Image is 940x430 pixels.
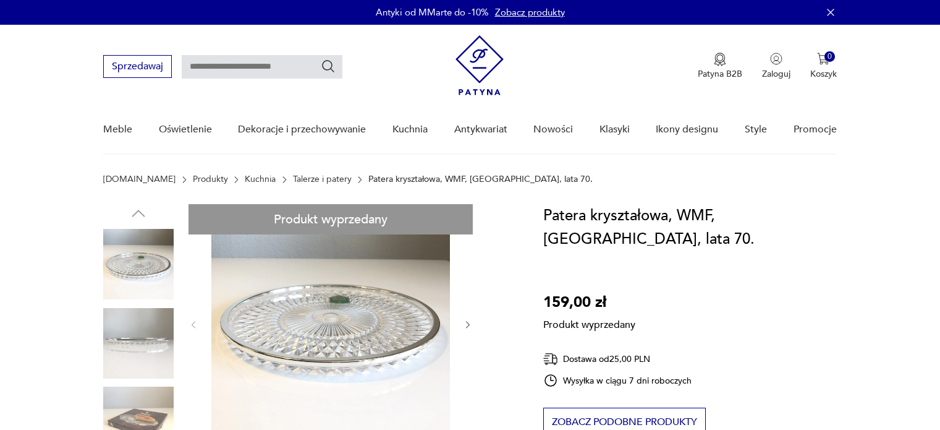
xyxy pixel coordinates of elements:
p: Zaloguj [762,68,790,80]
a: Promocje [794,106,837,153]
a: Ikony designu [656,106,718,153]
a: Zobacz produkty [495,6,565,19]
a: Dekoracje i przechowywanie [238,106,366,153]
img: Ikona medalu [714,53,726,66]
div: Wysyłka w ciągu 7 dni roboczych [543,373,692,388]
a: Kuchnia [392,106,428,153]
div: 0 [824,51,835,62]
a: Klasyki [599,106,630,153]
h1: Patera kryształowa, WMF, [GEOGRAPHIC_DATA], lata 70. [543,204,837,251]
button: 0Koszyk [810,53,837,80]
button: Szukaj [321,59,336,74]
p: 159,00 zł [543,291,635,314]
a: [DOMAIN_NAME] [103,174,176,184]
a: Talerze i patery [293,174,352,184]
p: Patyna B2B [698,68,742,80]
img: Patyna - sklep z meblami i dekoracjami vintage [455,35,504,95]
p: Patera kryształowa, WMF, [GEOGRAPHIC_DATA], lata 70. [368,174,593,184]
a: Ikona medaluPatyna B2B [698,53,742,80]
a: Kuchnia [245,174,276,184]
button: Zaloguj [762,53,790,80]
a: Sprzedawaj [103,63,172,72]
div: Dostawa od 25,00 PLN [543,351,692,367]
button: Sprzedawaj [103,55,172,78]
button: Patyna B2B [698,53,742,80]
a: Oświetlenie [159,106,212,153]
a: Produkty [193,174,228,184]
a: Style [745,106,767,153]
a: Meble [103,106,132,153]
a: Antykwariat [454,106,507,153]
p: Produkt wyprzedany [543,314,635,332]
img: Ikona koszyka [817,53,829,65]
p: Koszyk [810,68,837,80]
a: Nowości [533,106,573,153]
img: Ikona dostawy [543,351,558,367]
p: Antyki od MMarte do -10% [376,6,489,19]
img: Ikonka użytkownika [770,53,782,65]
